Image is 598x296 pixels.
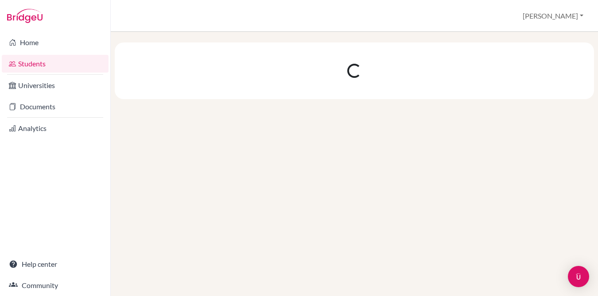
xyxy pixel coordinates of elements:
div: Open Intercom Messenger [568,266,589,287]
a: Students [2,55,109,73]
button: [PERSON_NAME] [519,8,587,24]
img: Bridge-U [7,9,43,23]
a: Community [2,277,109,294]
a: Universities [2,77,109,94]
a: Home [2,34,109,51]
a: Documents [2,98,109,115]
a: Analytics [2,119,109,137]
a: Help center [2,255,109,273]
